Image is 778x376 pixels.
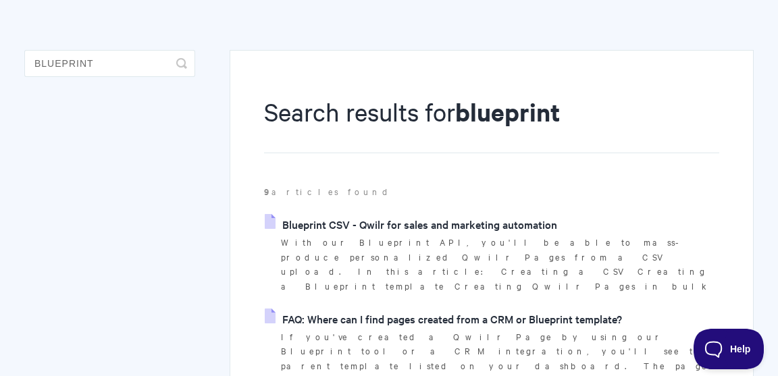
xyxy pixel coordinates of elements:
input: Search [24,50,195,77]
p: articles found [264,184,719,199]
strong: 9 [264,185,271,198]
a: FAQ: Where can I find pages created from a CRM or Blueprint template? [265,308,622,329]
h1: Search results for [264,95,719,153]
iframe: Toggle Customer Support [694,329,764,369]
a: Blueprint CSV - Qwilr for sales and marketing automation [265,214,557,234]
p: With our Blueprint API, you'll be able to mass-produce personalized Qwilr Pages from a CSV upload... [281,235,719,294]
strong: blueprint [455,95,560,128]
